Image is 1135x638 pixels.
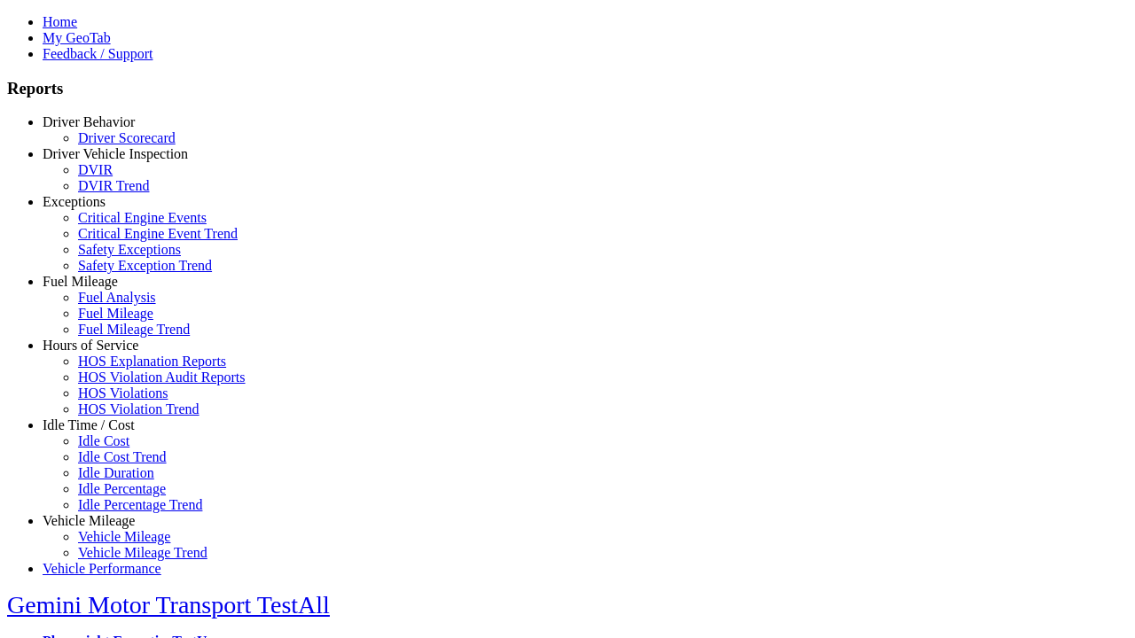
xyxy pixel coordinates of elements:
[43,194,106,209] a: Exceptions
[78,497,202,512] a: Idle Percentage Trend
[43,114,135,129] a: Driver Behavior
[43,46,153,61] a: Feedback / Support
[78,545,207,560] a: Vehicle Mileage Trend
[43,513,135,528] a: Vehicle Mileage
[78,322,190,337] a: Fuel Mileage Trend
[78,162,113,177] a: DVIR
[78,465,154,480] a: Idle Duration
[78,258,212,273] a: Safety Exception Trend
[78,370,246,385] a: HOS Violation Audit Reports
[78,385,168,401] a: HOS Violations
[78,306,153,321] a: Fuel Mileage
[43,274,118,289] a: Fuel Mileage
[78,178,149,193] a: DVIR Trend
[43,30,111,45] a: My GeoTab
[78,290,156,305] a: Fuel Analysis
[78,210,207,225] a: Critical Engine Events
[7,591,330,619] a: Gemini Motor Transport TestAll
[78,481,166,496] a: Idle Percentage
[7,79,1128,98] h3: Reports
[43,417,135,432] a: Idle Time / Cost
[78,433,129,448] a: Idle Cost
[78,242,181,257] a: Safety Exceptions
[78,354,226,369] a: HOS Explanation Reports
[78,449,167,464] a: Idle Cost Trend
[43,561,161,576] a: Vehicle Performance
[43,338,138,353] a: Hours of Service
[78,130,176,145] a: Driver Scorecard
[43,14,77,29] a: Home
[78,226,238,241] a: Critical Engine Event Trend
[78,529,170,544] a: Vehicle Mileage
[43,146,188,161] a: Driver Vehicle Inspection
[78,401,200,416] a: HOS Violation Trend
